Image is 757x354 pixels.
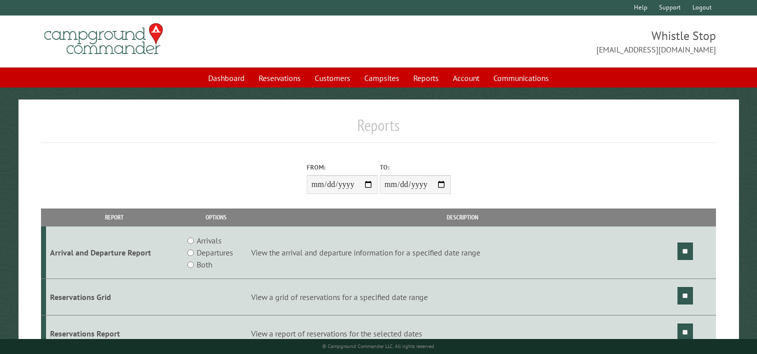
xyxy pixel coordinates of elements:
[197,234,222,246] label: Arrivals
[379,27,716,55] span: Whistle Stop [EMAIL_ADDRESS][DOMAIN_NAME]
[447,68,485,87] a: Account
[253,68,307,87] a: Reservations
[250,208,676,226] th: Description
[250,315,676,351] td: View a report of reservations for the selected dates
[202,68,251,87] a: Dashboard
[197,258,212,270] label: Both
[322,343,435,349] small: © Campground Commander LLC. All rights reserved.
[407,68,445,87] a: Reports
[197,246,233,258] label: Departures
[183,208,250,226] th: Options
[41,115,716,143] h1: Reports
[46,226,183,279] td: Arrival and Departure Report
[309,68,356,87] a: Customers
[46,208,183,226] th: Report
[250,279,676,315] td: View a grid of reservations for a specified date range
[46,315,183,351] td: Reservations Report
[307,162,378,172] label: From:
[41,19,166,58] img: Campground Commander
[358,68,405,87] a: Campsites
[46,279,183,315] td: Reservations Grid
[380,162,451,172] label: To:
[487,68,555,87] a: Communications
[250,226,676,279] td: View the arrival and departure information for a specified date range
